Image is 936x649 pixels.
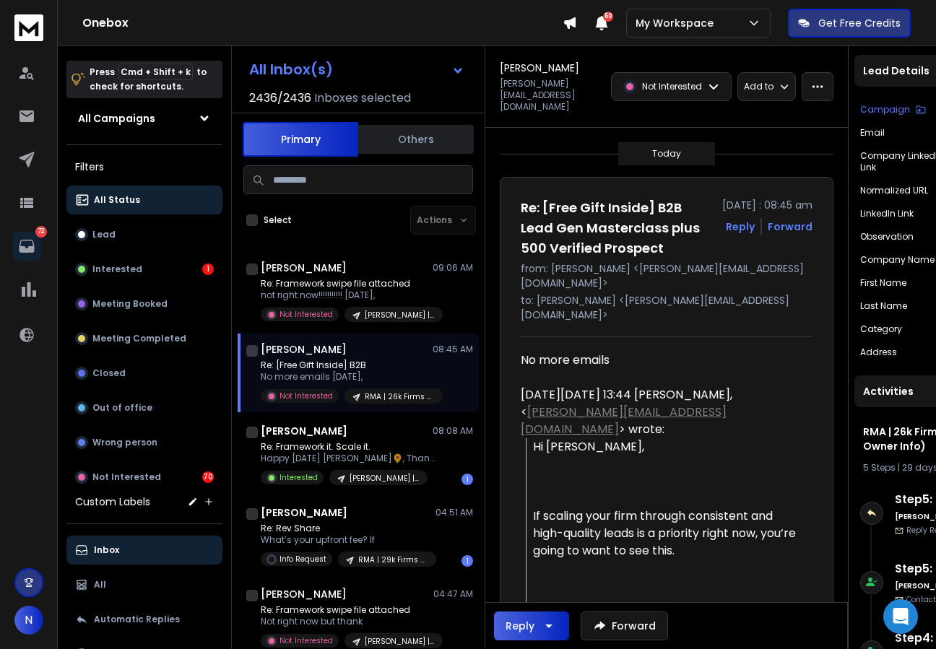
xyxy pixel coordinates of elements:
a: [PERSON_NAME][EMAIL_ADDRESS][DOMAIN_NAME] [521,404,727,437]
p: 09:06 AM [433,262,473,274]
button: Not Interested70 [66,463,222,492]
button: Meeting Booked [66,289,222,318]
button: Reply [494,611,569,640]
div: [DATE][DATE] 13:44 [PERSON_NAME], < > wrote: [521,386,801,438]
p: Interested [92,263,142,275]
p: 08:45 AM [433,344,473,355]
p: Today [652,148,681,160]
p: Re: Rev Share [261,523,434,534]
p: Company Name [860,254,935,266]
span: 50 [603,12,613,22]
div: Forward [768,219,812,234]
h1: Re: [Free Gift Inside] B2B Lead Gen Masterclass plus 500 Verified Prospect [521,198,714,258]
div: 1 [202,263,214,275]
div: 70 [202,471,214,483]
p: Meeting Completed [92,333,186,344]
h1: [PERSON_NAME] [261,587,347,601]
p: [PERSON_NAME] | 5.6k Thought Leaders [365,310,434,321]
p: Closed [92,367,126,379]
p: not right now!!!!!!!!!!! [DATE], [261,289,434,301]
button: Meeting Completed [66,324,222,353]
button: Reply [726,219,755,234]
button: Get Free Credits [788,9,911,38]
p: RMA | 29k Firms (General Team Info) [358,554,428,565]
p: Add to [744,81,773,92]
p: Address [860,347,897,358]
p: [PERSON_NAME] | 5.6k Thought Leaders [350,473,419,484]
p: [DATE] : 08:45 am [722,198,812,212]
p: category [860,323,902,335]
p: Interested [279,472,318,483]
p: Not Interested [92,471,161,483]
p: Meeting Booked [92,298,168,310]
p: Inbox [94,544,119,556]
button: Wrong person [66,428,222,457]
p: Get Free Credits [818,16,901,30]
p: 72 [35,226,47,238]
h3: Filters [66,157,222,177]
button: All Campaigns [66,104,222,133]
h1: [PERSON_NAME] [500,61,579,75]
p: to: [PERSON_NAME] <[PERSON_NAME][EMAIL_ADDRESS][DOMAIN_NAME]> [521,293,812,322]
span: 5 Steps [863,461,896,474]
div: Reply [506,619,534,633]
p: Re: Framework swipe file attached [261,278,434,289]
p: 04:51 AM [435,507,473,518]
button: Forward [581,611,668,640]
p: RMA | 26k Firms (Specific Owner Info) [365,391,434,402]
div: Open Intercom Messenger [883,599,918,634]
p: Press to check for shortcuts. [90,65,207,94]
p: Not Interested [279,391,333,401]
button: Closed [66,359,222,388]
h1: [PERSON_NAME] [261,342,347,357]
span: Cmd + Shift + k [118,64,193,80]
p: observation [860,231,914,243]
button: All [66,570,222,599]
a: 72 [12,232,41,261]
h1: Onebox [82,14,563,32]
p: Normalized URL [860,185,928,196]
button: Others [358,123,474,155]
p: First Name [860,277,906,289]
p: 08:08 AM [433,425,473,437]
p: All Status [94,194,140,206]
h1: [PERSON_NAME] [261,261,347,275]
p: Happy [DATE] [PERSON_NAME]🌻, Thank you [261,453,434,464]
span: 2436 / 2436 [249,90,311,107]
div: 1 [461,555,473,567]
p: 04:47 AM [433,588,473,600]
button: Primary [243,122,358,157]
label: Select [264,214,292,226]
p: Wrong person [92,437,157,448]
h1: All Inbox(s) [249,62,333,77]
h1: [PERSON_NAME] [261,505,347,520]
h3: Custom Labels [75,495,150,509]
p: My Workspace [636,16,719,30]
p: Out of office [92,402,152,414]
p: Automatic Replies [94,614,180,625]
p: LinkedIn Link [860,208,914,219]
p: Re: [Free Gift Inside] B2B [261,360,434,371]
p: Campaign [860,104,910,116]
button: Out of office [66,393,222,422]
p: Lead [92,229,116,240]
p: Not Interested [642,81,702,92]
button: Interested1 [66,255,222,284]
button: All Status [66,186,222,214]
p: Info Request [279,554,326,565]
img: logo [14,14,43,41]
p: Re: Framework swipe file attached [261,604,434,616]
p: What’s your upfront fee? If [261,534,434,546]
p: No more emails [DATE], [261,371,434,383]
button: All Inbox(s) [238,55,476,84]
p: All [94,579,106,591]
p: [PERSON_NAME][EMAIL_ADDRESS][DOMAIN_NAME] [500,78,602,113]
button: N [14,606,43,635]
p: Not Interested [279,309,333,320]
p: Lead Details [863,64,929,78]
p: Not right now but thank [261,616,434,627]
button: Automatic Replies [66,605,222,634]
div: 1 [461,474,473,485]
